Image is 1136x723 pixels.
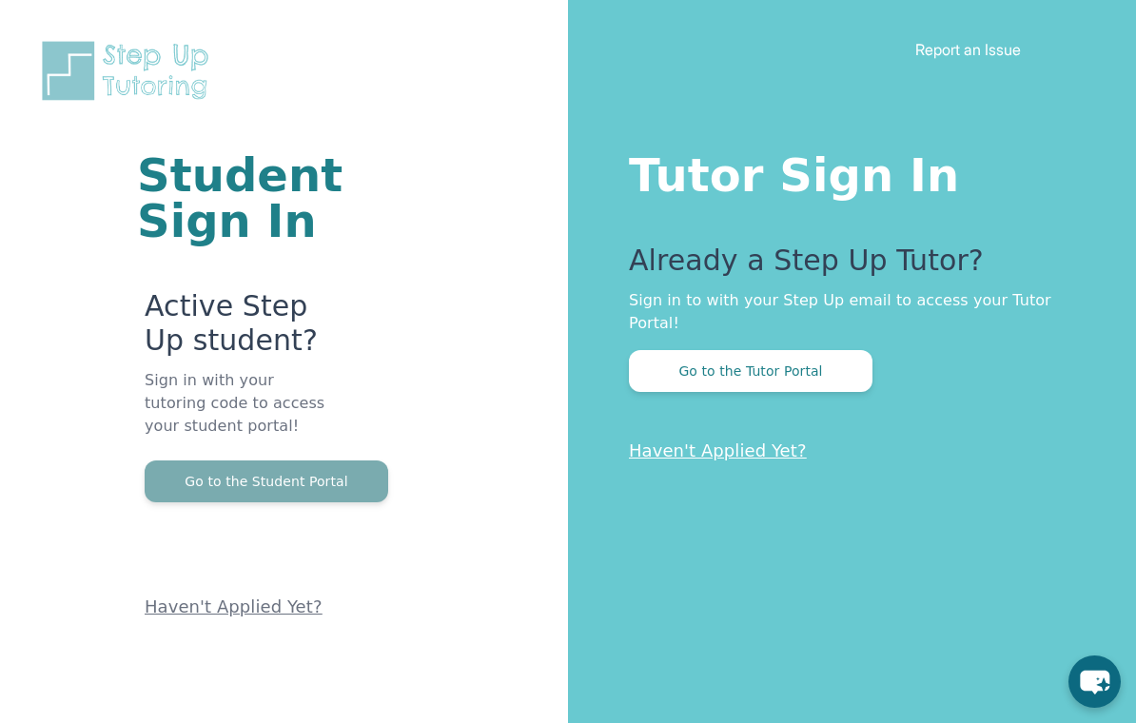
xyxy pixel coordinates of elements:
h1: Tutor Sign In [629,145,1060,198]
a: Go to the Student Portal [145,472,388,490]
button: Go to the Student Portal [145,460,388,502]
p: Sign in to with your Step Up email to access your Tutor Portal! [629,289,1060,335]
a: Haven't Applied Yet? [629,440,807,460]
p: Already a Step Up Tutor? [629,244,1060,289]
a: Go to the Tutor Portal [629,361,872,380]
img: Step Up Tutoring horizontal logo [38,38,221,104]
a: Report an Issue [915,40,1021,59]
p: Sign in with your tutoring code to access your student portal! [145,369,340,460]
h1: Student Sign In [137,152,340,244]
p: Active Step Up student? [145,289,340,369]
a: Haven't Applied Yet? [145,596,323,616]
button: Go to the Tutor Portal [629,350,872,392]
button: chat-button [1068,655,1121,708]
